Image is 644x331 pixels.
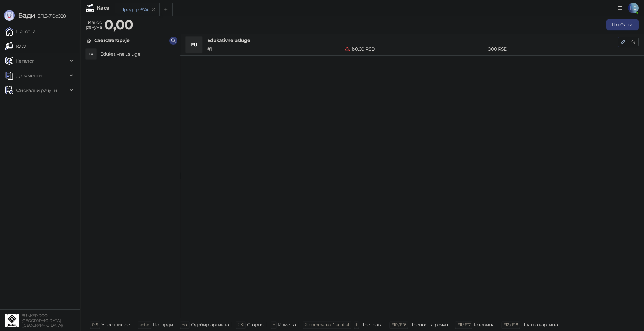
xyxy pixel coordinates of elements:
div: Износ рачуна [85,18,103,31]
span: НЗ [628,3,639,13]
span: ↑/↓ [182,322,187,327]
div: Одабир артикла [191,320,229,329]
div: 0,00 RSD [486,45,619,53]
h4: Edukativne usluge [207,37,618,44]
div: EU [186,37,202,53]
a: Каса [5,40,26,53]
span: Каталог [16,54,34,68]
span: Документи [16,69,42,82]
span: 0-9 [92,322,98,327]
span: ⌘ command / ⌃ control [305,322,349,327]
a: Документација [614,3,625,13]
div: Унос шифре [101,320,130,329]
span: Бади [18,11,35,19]
div: Пренос на рачун [409,320,448,329]
button: remove [149,7,158,12]
strong: 0,00 [104,16,133,33]
small: BUNKER DOO [GEOGRAPHIC_DATA] ([GEOGRAPHIC_DATA]) [21,313,63,328]
button: Плаћање [606,19,639,30]
div: Потврди [153,320,173,329]
span: F11 / F17 [457,322,470,327]
div: 1 x 0,00 RSD [343,45,486,53]
span: + [273,322,275,327]
div: # 1 [206,45,343,53]
div: Платна картица [521,320,558,329]
div: Сторно [247,320,264,329]
div: Продаја 674 [120,6,148,13]
span: f [356,322,357,327]
span: 3.11.3-710c028 [35,13,66,19]
span: Фискални рачуни [16,84,57,97]
h4: Edukativne usluge [100,49,175,59]
img: 64x64-companyLogo-d200c298-da26-4023-afd4-f376f589afb5.jpeg [5,314,19,327]
div: Готовина [474,320,494,329]
img: Logo [4,10,15,21]
button: Add tab [159,3,173,16]
span: F12 / F18 [503,322,518,327]
div: Каса [97,5,109,11]
a: Почетна [5,25,36,38]
div: Измена [278,320,296,329]
span: enter [140,322,149,327]
span: ⌫ [238,322,243,327]
div: EU [86,49,96,59]
div: grid [81,47,180,318]
div: Све категорије [94,37,129,44]
span: F10 / F16 [391,322,406,327]
div: Претрага [360,320,382,329]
